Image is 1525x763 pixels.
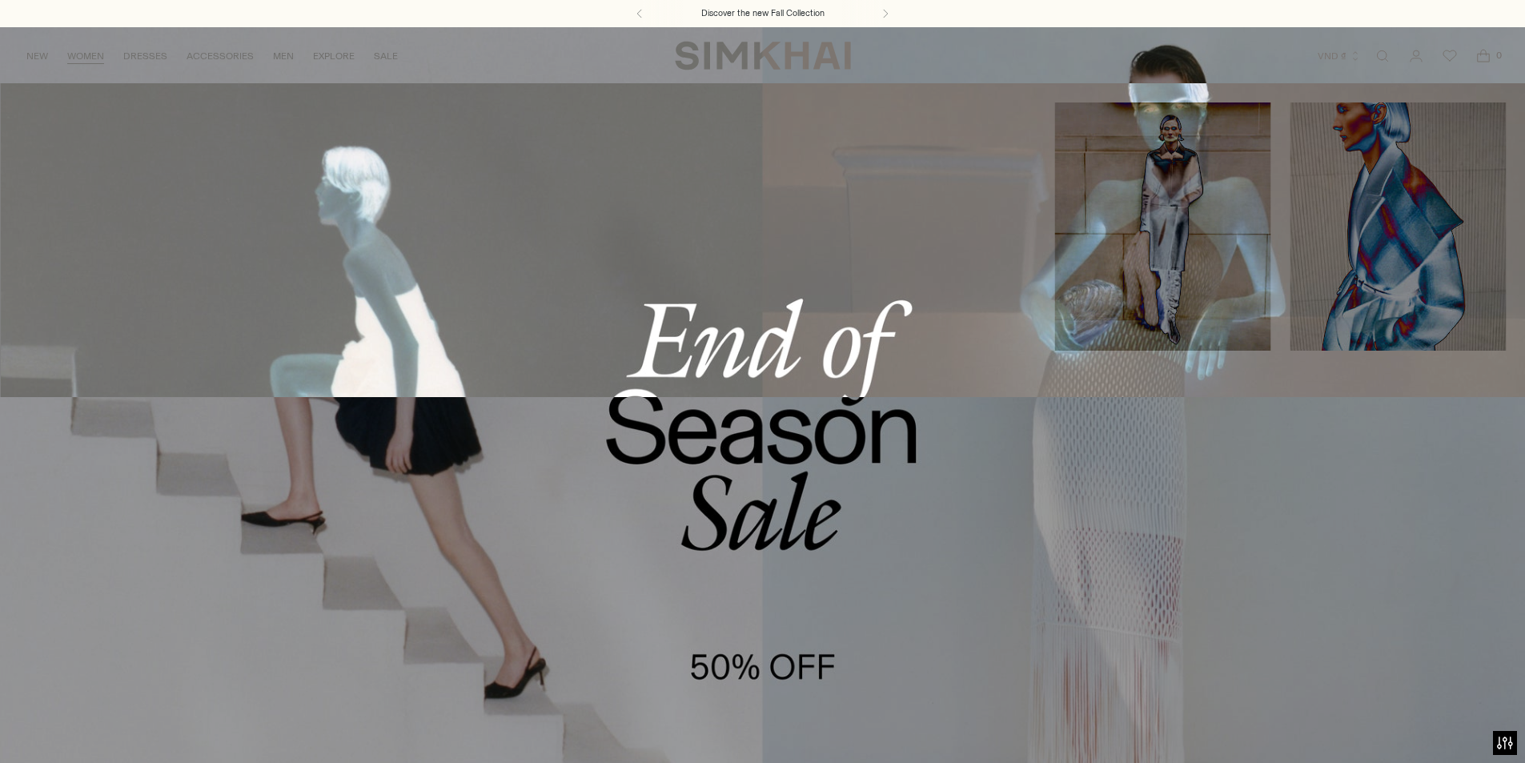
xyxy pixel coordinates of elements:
a: MEN [273,38,294,74]
a: SIMKHAI [675,40,851,71]
a: SALE [374,38,398,74]
a: Discover the new Fall Collection [701,7,825,20]
a: ACCESSORIES [187,38,254,74]
a: DRESSES [123,38,167,74]
a: Open search modal [1366,40,1399,72]
a: Wishlist [1434,40,1466,72]
a: Go to the account page [1400,40,1432,72]
button: VND ₫ [1318,38,1361,74]
a: Open cart modal [1467,40,1499,72]
a: EXPLORE [313,38,355,74]
a: WOMEN [67,38,104,74]
a: NEW [26,38,48,74]
span: 0 [1491,48,1506,62]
